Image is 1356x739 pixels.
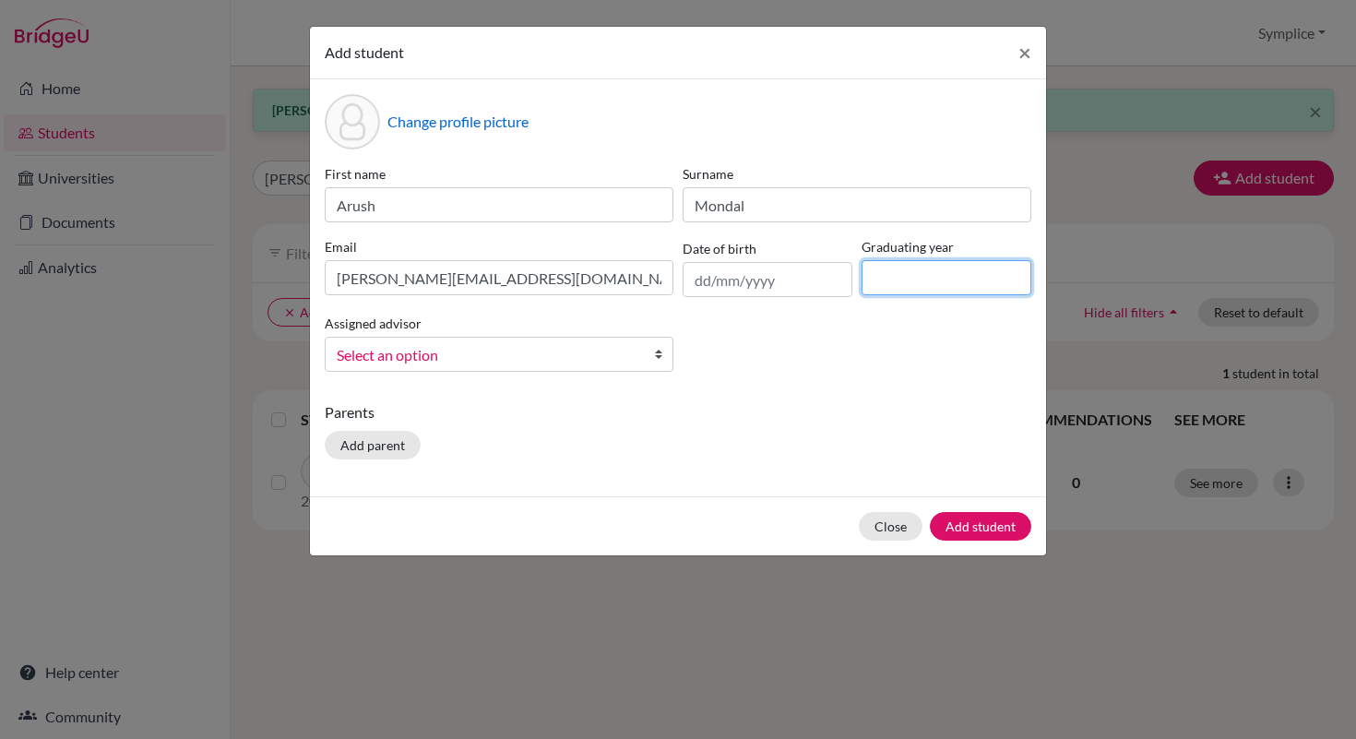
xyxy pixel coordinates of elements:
label: Graduating year [862,237,1031,256]
input: dd/mm/yyyy [683,262,852,297]
label: Date of birth [683,239,756,258]
p: Parents [325,401,1031,423]
label: Email [325,237,673,256]
label: First name [325,164,673,184]
span: Add student [325,43,404,61]
span: Select an option [337,343,637,367]
span: × [1018,39,1031,66]
label: Assigned advisor [325,314,422,333]
label: Surname [683,164,1031,184]
button: Add student [930,512,1031,541]
button: Add parent [325,431,421,459]
button: Close [1004,27,1046,78]
button: Close [859,512,922,541]
div: Profile picture [325,94,380,149]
